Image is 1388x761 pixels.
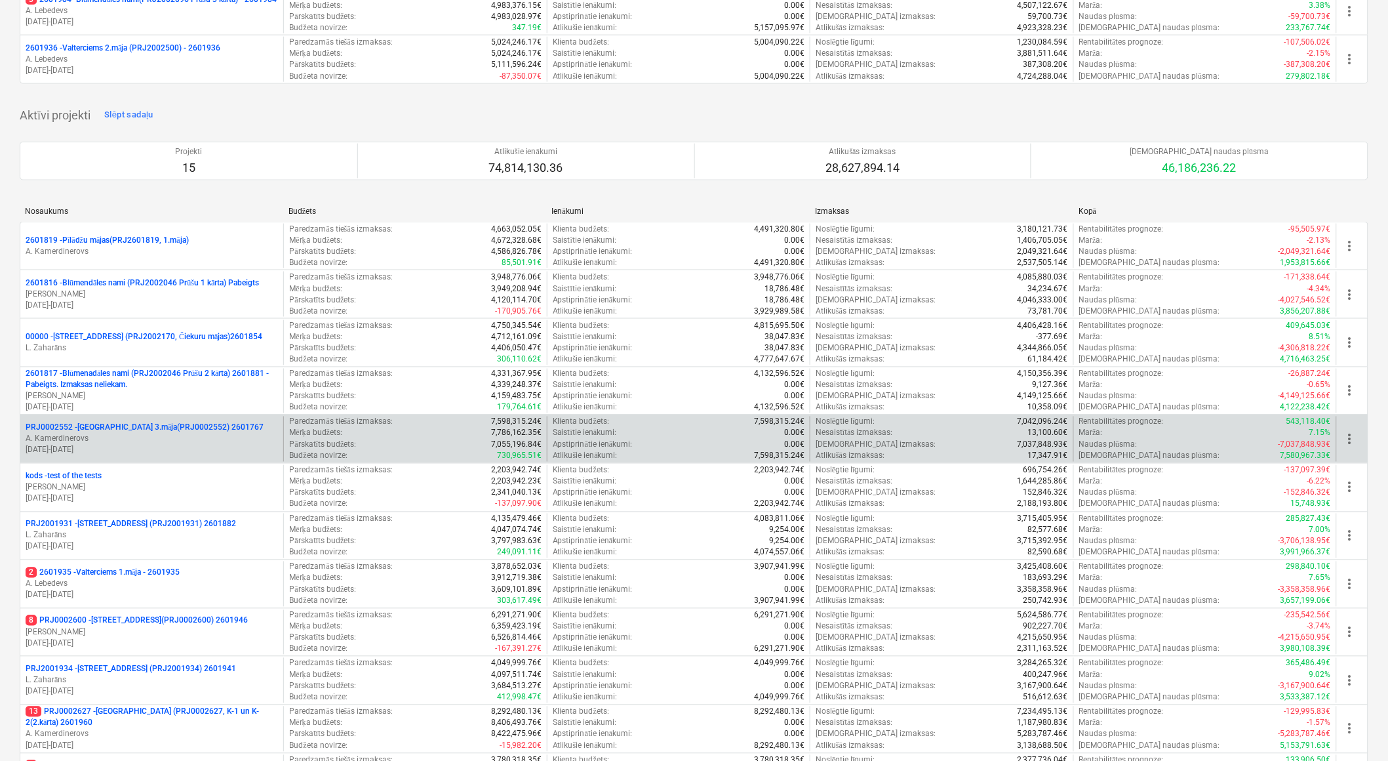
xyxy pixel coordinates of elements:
[26,331,278,354] div: 00000 -[STREET_ADDRESS] (PRJ2002170, Čiekuru mājas)2601854L. Zaharāns
[754,417,804,428] p: 7,598,315.24€
[1284,59,1331,70] p: -387,308.20€
[754,402,804,413] p: 4,132,596.52€
[1279,342,1331,354] p: -4,306,818.22€
[26,615,37,626] span: 8
[26,615,278,649] div: 8PRJ0002600 -[STREET_ADDRESS](PRJ0002600) 2601946[PERSON_NAME][DATE]-[DATE]
[26,567,37,578] span: 2
[553,295,633,306] p: Apstiprinātie ienākumi :
[289,402,347,413] p: Budžeta novirze :
[784,380,804,391] p: 0.00€
[1018,22,1068,33] p: 4,923,328.23€
[553,272,609,283] p: Klienta budžets :
[289,22,347,33] p: Budžeta novirze :
[816,295,936,306] p: [DEMOGRAPHIC_DATA] izmaksas :
[1307,380,1331,391] p: -0.65%
[289,428,342,439] p: Mērķa budžets :
[1018,246,1068,257] p: 2,049,321.64€
[816,71,884,82] p: Atlikušās izmaksas :
[1284,465,1331,476] p: -137,097.39€
[784,235,804,246] p: 0.00€
[784,246,804,257] p: 0.00€
[26,675,278,686] p: L. Zaharāns
[553,402,618,413] p: Atlikušie ienākumi :
[289,59,356,70] p: Pārskatīts budžets :
[553,59,633,70] p: Apstiprinātie ienākumi :
[491,320,542,331] p: 4,750,345.54€
[491,440,542,451] p: 7,055,196.84€
[26,235,189,246] p: 2601819 - Pīlādžu mājas(PRJ2601819, 1.māja)
[1342,287,1358,302] span: more_vert
[26,615,248,627] p: PRJ0002600 - [STREET_ADDRESS](PRJ0002600) 2601946
[1322,698,1388,761] iframe: Chat Widget
[1018,257,1068,268] p: 2,537,505.14€
[1079,342,1138,354] p: Naudas plūsma :
[816,369,875,380] p: Noslēgtie līgumi :
[784,11,804,22] p: 0.00€
[26,369,278,414] div: 2601817 -Blūmenadāles nami (PRJ2002046 Prūšu 2 kārta) 2601881 - Pabeigts. Izmaksas neliekam.[PERS...
[754,37,804,48] p: 5,004,090.22€
[816,440,936,451] p: [DEMOGRAPHIC_DATA] izmaksas :
[289,11,356,22] p: Pārskatīts budžets :
[491,417,542,428] p: 7,598,315.24€
[1079,207,1332,216] div: Kopā
[101,105,157,126] button: Slēpt sadaļu
[1079,246,1138,257] p: Naudas plūsma :
[289,440,356,451] p: Pārskatīts budžets :
[553,257,618,268] p: Atlikušie ienākumi :
[26,278,278,311] div: 2601816 -Blūmendāles nami (PRJ2002046 Prūšu 1 kārta) Pabeigts[PERSON_NAME][DATE]-[DATE]
[1079,380,1103,391] p: Marža :
[26,43,220,54] p: 2601936 - Valterciems 2.māja (PRJ2002500) - 2601936
[764,295,804,306] p: 18,786.48€
[489,146,563,157] p: Atlikušie ienākumi
[491,391,542,402] p: 4,159,483.75€
[26,579,278,590] p: A. Lebedevs
[26,278,259,289] p: 2601816 - Blūmendāles nami (PRJ2002046 Prūšu 1 kārta) Pabeigts
[1079,22,1220,33] p: [DEMOGRAPHIC_DATA] naudas plūsma :
[1280,402,1331,413] p: 4,122,238.42€
[1342,432,1358,447] span: more_vert
[288,207,542,216] div: Budžets
[289,380,342,391] p: Mērķa budžets :
[816,331,893,342] p: Nesaistītās izmaksas :
[754,22,804,33] p: 5,157,095.97€
[553,235,617,246] p: Saistītie ienākumi :
[1289,224,1331,235] p: -95,505.97€
[26,289,278,300] p: [PERSON_NAME]
[491,272,542,283] p: 3,948,776.06€
[491,11,542,22] p: 4,983,028.97€
[1079,465,1164,476] p: Rentabilitātes prognoze :
[26,707,278,752] div: 13PRJ0002627 -[GEOGRAPHIC_DATA] (PRJ0002627, K-1 un K-2(2.kārta) 2601960A. Kamerdinerovs[DATE]-[D...
[784,59,804,70] p: 0.00€
[1079,59,1138,70] p: Naudas plūsma :
[175,160,202,176] p: 15
[26,707,278,729] p: PRJ0002627 - [GEOGRAPHIC_DATA] (PRJ0002627, K-1 un K-2(2.kārta) 2601960
[816,272,875,283] p: Noslēgtie līgumi :
[26,729,278,740] p: A. Kamerdinerovs
[26,664,236,675] p: PRJ2001934 - [STREET_ADDRESS] (PRJ2001934) 2601941
[1037,331,1068,342] p: -377.69€
[26,391,278,402] p: [PERSON_NAME]
[26,530,278,541] p: L. Zaharāns
[1342,51,1358,67] span: more_vert
[1018,48,1068,59] p: 3,881,511.64€
[289,476,342,487] p: Mērķa budžets :
[816,391,936,402] p: [DEMOGRAPHIC_DATA] izmaksas :
[1307,48,1331,59] p: -2.15%
[26,567,180,579] p: 2601935 - Valterciems 1.māja - 2601935
[289,417,392,428] p: Paredzamās tiešās izmaksas :
[289,272,392,283] p: Paredzamās tiešās izmaksas :
[1018,71,1068,82] p: 4,724,288.04€
[26,741,278,752] p: [DATE] - [DATE]
[491,476,542,487] p: 2,203,942.23€
[1023,465,1068,476] p: 696,754.26€
[289,283,342,295] p: Mērķa budžets :
[1018,295,1068,306] p: 4,046,333.00€
[1018,37,1068,48] p: 1,230,084.59€
[553,380,617,391] p: Saistītie ienākumi :
[26,246,278,257] p: A. Kamerdinerovs
[1284,37,1331,48] p: -107,506.02€
[1079,235,1103,246] p: Marža :
[553,451,618,462] p: Atlikušie ienākumi :
[1028,283,1068,295] p: 34,234.67€
[816,11,936,22] p: [DEMOGRAPHIC_DATA] izmaksas :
